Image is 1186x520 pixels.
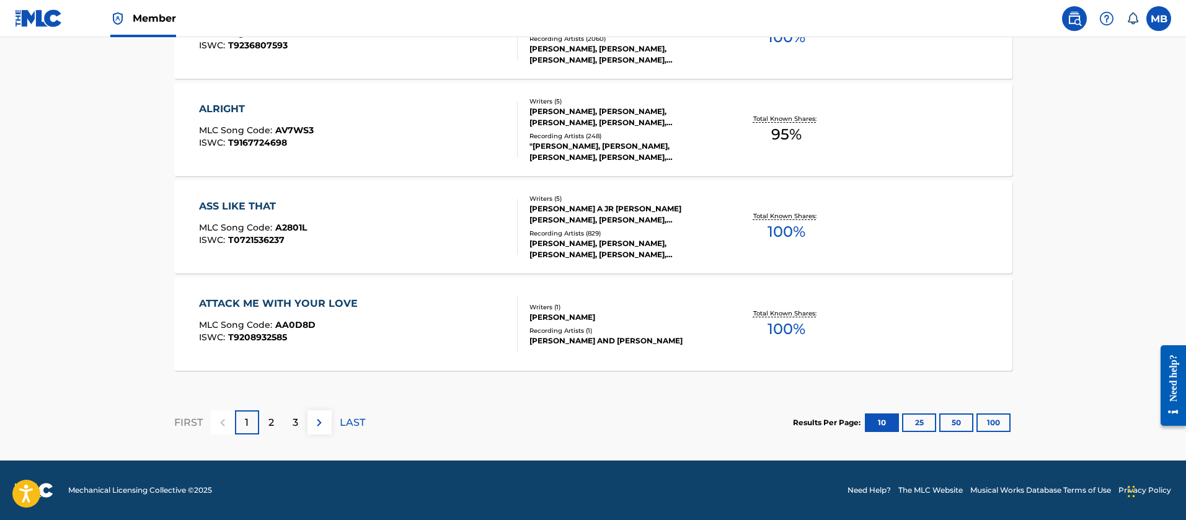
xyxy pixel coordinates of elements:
[976,413,1011,432] button: 100
[529,326,717,335] div: Recording Artists ( 1 )
[939,413,973,432] button: 50
[1146,6,1171,31] div: User Menu
[529,131,717,141] div: Recording Artists ( 248 )
[268,415,274,430] p: 2
[865,413,899,432] button: 10
[1062,6,1087,31] a: Public Search
[529,335,717,346] div: [PERSON_NAME] AND [PERSON_NAME]
[174,180,1012,273] a: ASS LIKE THATMLC Song Code:A2801LISWC:T0721536237Writers (5)[PERSON_NAME] A JR [PERSON_NAME] [PER...
[199,332,228,343] span: ISWC :
[529,194,717,203] div: Writers ( 5 )
[1124,461,1186,520] iframe: Chat Widget
[228,137,287,148] span: T9167724698
[312,415,327,430] img: right
[15,9,63,27] img: MLC Logo
[970,485,1111,496] a: Musical Works Database Terms of Use
[768,221,805,243] span: 100 %
[133,11,176,25] span: Member
[753,309,820,318] p: Total Known Shares:
[771,123,802,146] span: 95 %
[529,302,717,312] div: Writers ( 1 )
[275,222,307,233] span: A2801L
[529,203,717,226] div: [PERSON_NAME] A JR [PERSON_NAME] [PERSON_NAME], [PERSON_NAME], [PERSON_NAME], [PERSON_NAME]
[199,125,275,136] span: MLC Song Code :
[174,415,203,430] p: FIRST
[199,137,228,148] span: ISWC :
[228,332,287,343] span: T9208932585
[529,238,717,260] div: [PERSON_NAME], [PERSON_NAME], [PERSON_NAME], [PERSON_NAME], [PERSON_NAME]
[174,83,1012,176] a: ALRIGHTMLC Song Code:AV7WS3ISWC:T9167724698Writers (5)[PERSON_NAME], [PERSON_NAME], [PERSON_NAME]...
[275,319,316,330] span: AA0D8D
[529,97,717,106] div: Writers ( 5 )
[1128,473,1135,510] div: Drag
[199,199,307,214] div: ASS LIKE THAT
[15,483,53,498] img: logo
[199,40,228,51] span: ISWC :
[529,312,717,323] div: [PERSON_NAME]
[275,125,314,136] span: AV7WS3
[753,114,820,123] p: Total Known Shares:
[199,319,275,330] span: MLC Song Code :
[847,485,891,496] a: Need Help?
[529,34,717,43] div: Recording Artists ( 2060 )
[529,106,717,128] div: [PERSON_NAME], [PERSON_NAME], [PERSON_NAME], [PERSON_NAME], [PERSON_NAME]
[1118,485,1171,496] a: Privacy Policy
[199,234,228,245] span: ISWC :
[68,485,212,496] span: Mechanical Licensing Collective © 2025
[199,222,275,233] span: MLC Song Code :
[753,211,820,221] p: Total Known Shares:
[902,413,936,432] button: 25
[340,415,365,430] p: LAST
[529,229,717,238] div: Recording Artists ( 829 )
[199,296,364,311] div: ATTACK ME WITH YOUR LOVE
[1067,11,1082,26] img: search
[793,417,864,428] p: Results Per Page:
[768,318,805,340] span: 100 %
[898,485,963,496] a: The MLC Website
[1094,6,1119,31] div: Help
[110,11,125,26] img: Top Rightsholder
[199,102,314,117] div: ALRIGHT
[228,234,285,245] span: T0721536237
[1099,11,1114,26] img: help
[245,415,249,430] p: 1
[529,43,717,66] div: [PERSON_NAME], [PERSON_NAME], [PERSON_NAME], [PERSON_NAME], [PERSON_NAME] & [PERSON_NAME], [PERSO...
[1126,12,1139,25] div: Notifications
[174,278,1012,371] a: ATTACK ME WITH YOUR LOVEMLC Song Code:AA0D8DISWC:T9208932585Writers (1)[PERSON_NAME]Recording Art...
[228,40,288,51] span: T9236807593
[293,415,298,430] p: 3
[529,141,717,163] div: "[PERSON_NAME], [PERSON_NAME], [PERSON_NAME], [PERSON_NAME], [PERSON_NAME], [PERSON_NAME], [PERSO...
[1151,336,1186,436] iframe: Resource Center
